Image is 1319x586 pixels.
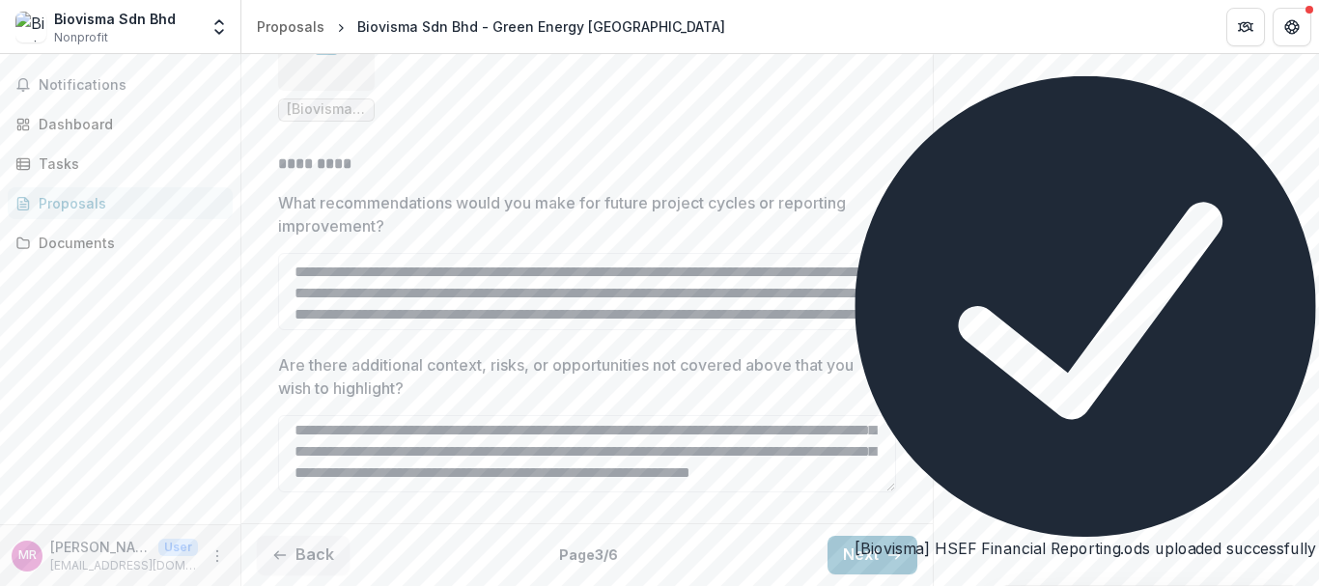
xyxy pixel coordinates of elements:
a: Documents [8,227,233,259]
a: Proposals [249,13,332,41]
a: Proposals [8,187,233,219]
button: Open entity switcher [206,8,233,46]
p: User [158,539,198,556]
button: Notifications [8,70,233,100]
p: What recommendations would you make for future project cycles or reporting improvement? [278,191,884,237]
span: Notifications [39,77,225,94]
button: Partners [1226,8,1265,46]
div: Proposals [39,193,217,213]
a: Tasks [8,148,233,180]
div: Biovisma Sdn Bhd [54,9,176,29]
div: Tasks [39,153,217,174]
p: [EMAIL_ADDRESS][DOMAIN_NAME] [50,557,198,574]
nav: breadcrumb [249,13,733,41]
button: Get Help [1273,8,1311,46]
div: MUHAMMAD ASWAD BIN ABD RASHID [18,549,37,562]
div: Documents [39,233,217,253]
div: Proposals [257,16,324,37]
img: Biovisma Sdn Bhd [15,12,46,42]
p: [PERSON_NAME] BIN ABD [PERSON_NAME] [50,537,151,557]
div: Dashboard [39,114,217,134]
span: Nonprofit [54,29,108,46]
span: [Biovisma] HSEF Financial Reporting.ods [287,101,366,118]
div: Biovisma Sdn Bhd - Green Energy [GEOGRAPHIC_DATA] [357,16,725,37]
button: Next [828,536,917,574]
p: Page 3 / 6 [559,544,618,565]
button: Back [257,536,350,574]
button: More [206,544,229,568]
p: Are there additional context, risks, or opportunities not covered above that you wish to highlight? [278,353,884,400]
a: Dashboard [8,108,233,140]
